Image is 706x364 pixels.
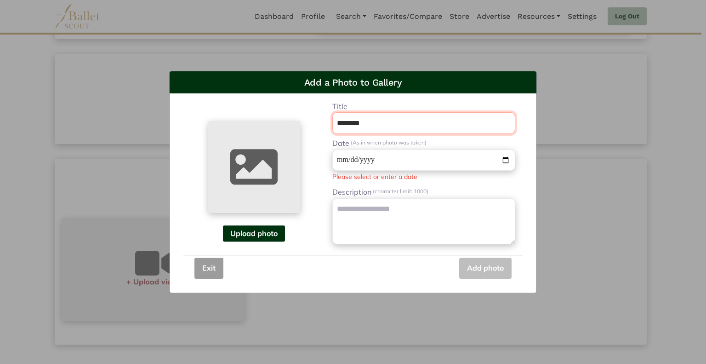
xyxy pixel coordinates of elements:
div: Please select or enter a date [332,173,417,181]
label: Date [332,138,515,150]
button: Upload photo [222,225,285,242]
img: image_icon.png [230,149,278,185]
label: Description [332,186,515,198]
button: Exit [194,258,223,279]
h4: Add a Photo to Gallery [177,75,529,90]
span: (character limit: 1000) [371,186,428,198]
label: Title [332,101,515,113]
span: (As in when photo was taken) [349,138,427,150]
